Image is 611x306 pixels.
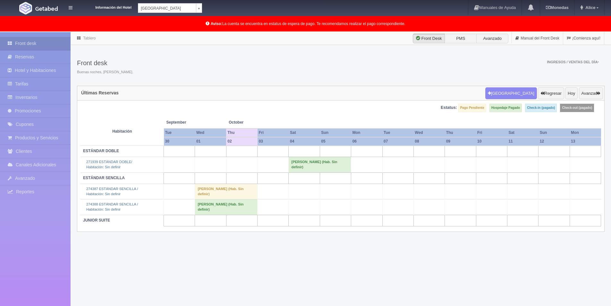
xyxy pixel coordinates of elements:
[512,32,563,45] a: Manual del Front Desk
[195,184,258,199] td: [PERSON_NAME] (Hab. Sin definir)
[138,3,202,13] a: [GEOGRAPHIC_DATA]
[112,129,132,134] strong: Habitación
[141,4,193,13] span: [GEOGRAPHIC_DATA]
[563,32,604,45] a: ¡Comienza aquí!
[579,87,603,100] button: Avanzar
[164,128,195,137] th: Tue
[83,149,119,153] b: ESTÁNDAR DOBLE
[560,104,594,112] label: Check-out (pagado)
[507,137,538,146] th: 11
[166,120,224,125] span: September
[289,137,320,146] th: 04
[570,128,601,137] th: Mon
[86,160,132,169] a: 271939 ESTÁNDAR DOBLE/Habitación: Sin definir
[86,187,138,196] a: 274387 ESTÁNDAR SENCILLA /Habitación: Sin definir
[546,5,568,10] b: Monedas
[351,137,382,146] th: 06
[320,137,351,146] th: 05
[226,137,257,146] th: 02
[77,59,133,66] h3: Front desk
[289,128,320,137] th: Sat
[565,87,578,100] button: Hoy
[539,128,570,137] th: Sun
[351,128,382,137] th: Mon
[476,137,507,146] th: 10
[226,128,257,137] th: Thu
[258,137,289,146] th: 03
[320,128,351,137] th: Sun
[525,104,557,112] label: Check-in (pagado)
[547,60,599,64] span: Ingresos / Ventas del día
[195,128,226,137] th: Wed
[81,91,119,95] h4: Últimas Reservas
[289,157,351,172] td: [PERSON_NAME] (Hab. Sin definir)
[485,87,537,100] button: [GEOGRAPHIC_DATA]
[258,128,289,137] th: Fri
[195,137,226,146] th: 01
[382,137,413,146] th: 07
[164,137,195,146] th: 30
[35,6,58,11] img: Getabed
[458,104,486,112] label: Pago Pendiente
[83,218,110,223] b: JUNIOR SUITE
[211,22,222,26] b: Aviso:
[489,104,522,112] label: Hospedaje Pagado
[445,137,476,146] th: 09
[445,34,477,43] label: PMS
[86,202,138,211] a: 274388 ESTÁNDAR SENCILLA /Habitación: Sin definir
[413,34,445,43] label: Front Desk
[229,120,286,125] span: October
[19,2,32,14] img: Getabed
[413,128,445,137] th: Wed
[570,137,601,146] th: 13
[83,36,96,40] a: Tablero
[507,128,538,137] th: Sat
[584,5,595,10] span: Alice
[441,105,457,111] label: Estatus:
[77,70,133,75] span: Buenas noches, [PERSON_NAME].
[539,137,570,146] th: 12
[382,128,413,137] th: Tue
[476,34,508,43] label: Avanzado
[195,199,258,215] td: [PERSON_NAME] (Hab. Sin definir)
[83,176,125,180] b: ESTÁNDAR SENCILLA
[476,128,507,137] th: Fri
[413,137,445,146] th: 08
[445,128,476,137] th: Thu
[538,87,564,100] button: Regresar
[80,3,132,10] dt: Información del Hotel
